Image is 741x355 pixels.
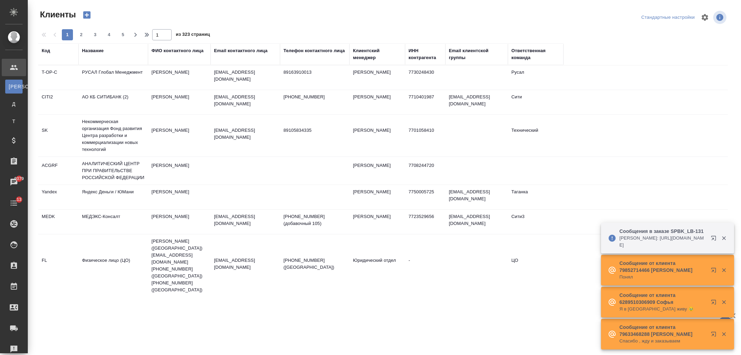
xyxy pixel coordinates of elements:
[5,97,23,111] a: Д
[38,185,79,209] td: Yandex
[104,31,115,38] span: 4
[90,31,101,38] span: 3
[619,228,706,235] p: Сообщения в заказе SPBK_LB-131
[405,253,445,278] td: -
[79,253,148,278] td: Физическое лицо (ЦО)
[619,260,706,274] p: Сообщение от клиента 79852714466 [PERSON_NAME]
[79,65,148,90] td: РУСАЛ Глобал Менеджмент
[445,210,508,234] td: [EMAIL_ADDRESS][DOMAIN_NAME]
[619,274,706,281] p: Понял
[717,299,731,305] button: Закрыть
[79,115,148,156] td: Некоммерческая организация Фонд развития Центра разработки и коммерциализации новых технологий
[117,31,129,38] span: 5
[511,47,560,61] div: Ответственная команда
[619,338,706,345] p: Спасибо , жду и заказываем
[9,100,19,107] span: Д
[9,118,19,125] span: Т
[619,306,706,313] p: Я в [GEOGRAPHIC_DATA] живу 🥹
[79,185,148,209] td: Яндекс Деньги / ЮМани
[508,185,563,209] td: Таганка
[79,157,148,185] td: АНАЛИТИЧЕСКИЙ ЦЕНТР ПРИ ПРАВИТЕЛЬСТВЕ РОССИЙСКОЙ ФЕДЕРАЦИИ
[707,327,723,344] button: Открыть в новой вкладке
[90,29,101,40] button: 3
[283,257,346,271] p: [PHONE_NUMBER] ([GEOGRAPHIC_DATA])
[283,94,346,100] p: [PHONE_NUMBER]
[508,123,563,148] td: Технический
[214,127,277,141] p: [EMAIL_ADDRESS][DOMAIN_NAME]
[214,213,277,227] p: [EMAIL_ADDRESS][DOMAIN_NAME]
[38,9,76,20] span: Клиенты
[148,159,211,183] td: [PERSON_NAME]
[214,47,267,54] div: Email контактного лица
[38,123,79,148] td: SK
[5,114,23,128] a: Т
[619,324,706,338] p: Сообщение от клиента 79633468288 [PERSON_NAME]
[38,253,79,278] td: FL
[619,292,706,306] p: Сообщение от клиента 6289510306909 Софья
[707,263,723,280] button: Открыть в новой вкладке
[214,257,277,271] p: [EMAIL_ADDRESS][DOMAIN_NAME]
[79,90,148,114] td: АО КБ СИТИБАНК (2)
[717,235,731,241] button: Закрыть
[76,29,87,40] button: 2
[5,80,23,94] a: [PERSON_NAME]
[713,11,728,24] span: Посмотреть информацию
[405,159,445,183] td: 7708244720
[148,185,211,209] td: [PERSON_NAME]
[349,90,405,114] td: [PERSON_NAME]
[148,210,211,234] td: [PERSON_NAME]
[117,29,129,40] button: 5
[2,194,26,212] a: 13
[214,69,277,83] p: [EMAIL_ADDRESS][DOMAIN_NAME]
[449,47,504,61] div: Email клиентской группы
[176,30,210,40] span: из 323 страниц
[349,159,405,183] td: [PERSON_NAME]
[10,175,28,182] span: 9379
[79,210,148,234] td: МЕДЭКС-Консалт
[151,47,204,54] div: ФИО контактного лица
[38,210,79,234] td: MEDK
[405,90,445,114] td: 7710401987
[349,65,405,90] td: [PERSON_NAME]
[405,210,445,234] td: 7723529656
[9,83,19,90] span: [PERSON_NAME]
[619,235,706,249] p: [PERSON_NAME]: [URL][DOMAIN_NAME]
[349,123,405,148] td: [PERSON_NAME]
[283,69,346,76] p: 89163910013
[148,90,211,114] td: [PERSON_NAME]
[508,253,563,278] td: ЦО
[707,295,723,312] button: Открыть в новой вкладке
[445,185,508,209] td: [EMAIL_ADDRESS][DOMAIN_NAME]
[349,185,405,209] td: [PERSON_NAME]
[76,31,87,38] span: 2
[697,9,713,26] span: Настроить таблицу
[349,210,405,234] td: [PERSON_NAME]
[283,127,346,134] p: 89105834335
[409,47,442,61] div: ИНН контрагента
[405,123,445,148] td: 7701058410
[38,90,79,114] td: CITI2
[508,210,563,234] td: Сити3
[640,12,697,23] div: split button
[707,231,723,248] button: Открыть в новой вкладке
[508,90,563,114] td: Сити
[445,90,508,114] td: [EMAIL_ADDRESS][DOMAIN_NAME]
[148,123,211,148] td: [PERSON_NAME]
[2,174,26,191] a: 9379
[508,65,563,90] td: Русал
[405,65,445,90] td: 7730248430
[148,234,211,297] td: [PERSON_NAME] ([GEOGRAPHIC_DATA]) [EMAIL_ADDRESS][DOMAIN_NAME] [PHONE_NUMBER] ([GEOGRAPHIC_DATA])...
[82,47,104,54] div: Название
[349,253,405,278] td: Юридический отдел
[283,47,345,54] div: Телефон контактного лица
[283,213,346,227] p: [PHONE_NUMBER] (добавочный 105)
[79,9,95,21] button: Создать
[148,65,211,90] td: [PERSON_NAME]
[104,29,115,40] button: 4
[13,196,26,203] span: 13
[717,267,731,273] button: Закрыть
[353,47,402,61] div: Клиентский менеджер
[42,47,50,54] div: Код
[38,159,79,183] td: ACGRF
[38,65,79,90] td: T-OP-C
